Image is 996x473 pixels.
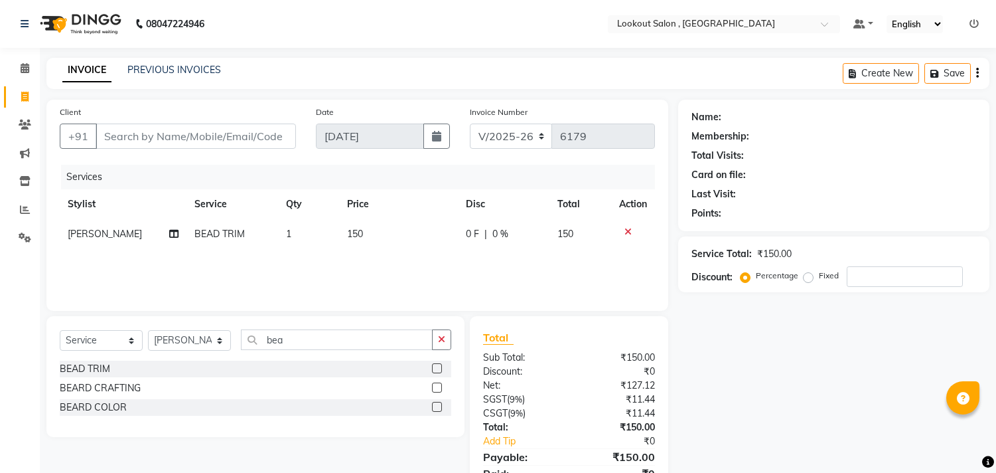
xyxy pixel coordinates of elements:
div: ₹150.00 [569,449,666,465]
img: logo [34,5,125,43]
a: PREVIOUS INVOICES [127,64,221,76]
input: Search by Name/Mobile/Email/Code [96,124,296,149]
span: CSGT [483,407,508,419]
th: Disc [458,189,549,219]
button: +91 [60,124,97,149]
span: 0 % [492,227,508,241]
div: Services [61,165,665,189]
th: Price [339,189,458,219]
div: Sub Total: [473,351,569,365]
div: Card on file: [691,168,746,182]
div: ₹0 [585,434,666,448]
label: Date [316,106,334,118]
span: 9% [510,408,523,419]
div: Net: [473,379,569,393]
input: Search or Scan [241,330,433,350]
div: ₹150.00 [757,247,792,261]
div: Total Visits: [691,149,744,163]
th: Stylist [60,189,186,219]
div: BEAD TRIM [60,362,110,376]
iframe: chat widget [940,420,983,460]
th: Service [186,189,279,219]
span: BEAD TRIM [194,228,245,240]
span: SGST [483,393,507,405]
span: [PERSON_NAME] [68,228,142,240]
div: Last Visit: [691,187,736,201]
b: 08047224946 [146,5,204,43]
div: ₹11.44 [569,407,666,421]
div: Payable: [473,449,569,465]
span: 1 [286,228,291,240]
button: Save [924,63,971,84]
label: Client [60,106,81,118]
div: Discount: [691,270,733,284]
div: ( ) [473,407,569,421]
div: BEARD COLOR [60,401,127,415]
span: | [484,227,487,241]
label: Fixed [819,270,839,282]
div: Service Total: [691,247,752,261]
div: Name: [691,110,721,124]
div: ₹127.12 [569,379,666,393]
div: BEARD CRAFTING [60,381,141,395]
th: Action [611,189,655,219]
div: ( ) [473,393,569,407]
a: Add Tip [473,434,585,448]
div: ₹11.44 [569,393,666,407]
div: Points: [691,207,721,221]
div: Total: [473,421,569,434]
label: Percentage [756,270,798,282]
div: Discount: [473,365,569,379]
div: ₹150.00 [569,351,666,365]
a: INVOICE [62,58,111,82]
span: 9% [510,394,522,405]
span: Total [483,331,514,345]
div: Membership: [691,130,749,143]
label: Invoice Number [470,106,528,118]
th: Qty [278,189,339,219]
div: ₹150.00 [569,421,666,434]
span: 150 [557,228,573,240]
button: Create New [843,63,919,84]
div: ₹0 [569,365,666,379]
span: 150 [347,228,363,240]
span: 0 F [466,227,479,241]
th: Total [549,189,612,219]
